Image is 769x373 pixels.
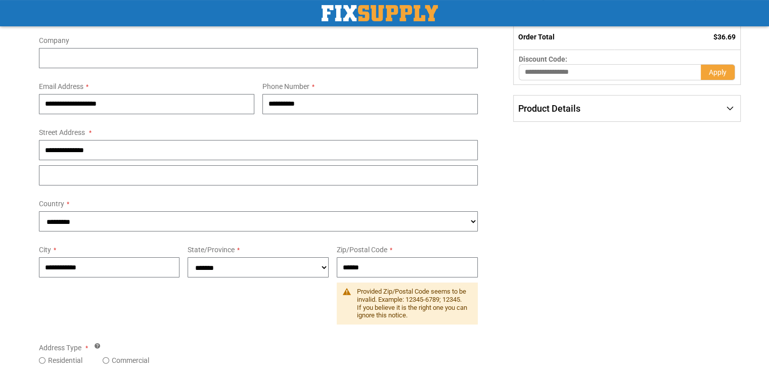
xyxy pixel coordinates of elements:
span: Provided Zip/Postal Code seems to be invalid. Example: 12345-6789; 12345. If you believe it is th... [357,288,467,319]
span: City [39,246,51,254]
span: Phone Number [262,82,309,90]
span: Email Address [39,82,83,90]
span: Address Type [39,344,81,352]
span: Zip/Postal Code [337,246,387,254]
span: Country [39,200,64,208]
span: State/Province [188,246,235,254]
label: Residential [48,355,82,365]
span: $36.69 [713,33,736,41]
span: Apply [709,68,727,76]
label: Commercial [112,355,149,365]
span: Company [39,36,69,44]
a: store logo [322,5,438,21]
strong: Order Total [518,33,555,41]
span: Street Address [39,128,85,136]
span: Discount Code: [519,55,567,63]
button: Apply [701,64,735,80]
img: Fix Industrial Supply [322,5,438,21]
span: Product Details [518,103,580,114]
